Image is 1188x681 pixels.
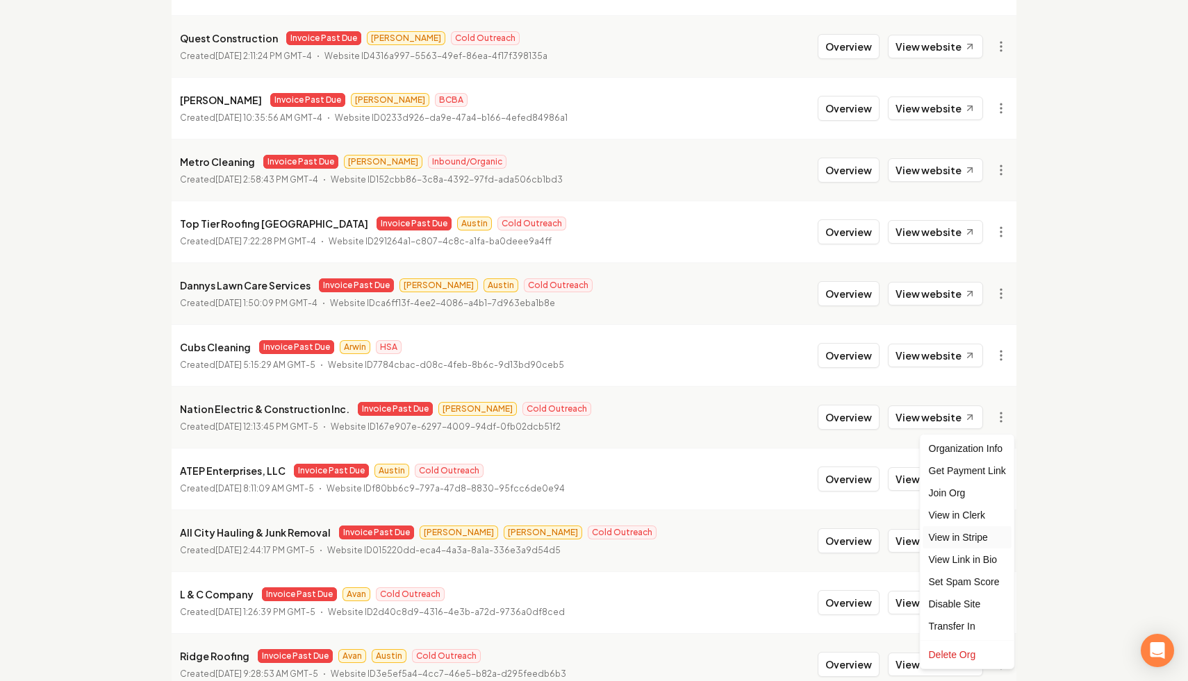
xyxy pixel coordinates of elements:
a: View Link in Bio [923,548,1012,571]
div: Delete Org [923,644,1012,666]
div: Join Org [923,482,1012,504]
div: Organization Info [923,437,1012,460]
a: View in Clerk [923,504,1012,526]
div: Disable Site [923,593,1012,615]
div: Get Payment Link [923,460,1012,482]
div: Set Spam Score [923,571,1012,593]
div: Transfer In [923,615,1012,637]
a: View in Stripe [923,526,1012,548]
